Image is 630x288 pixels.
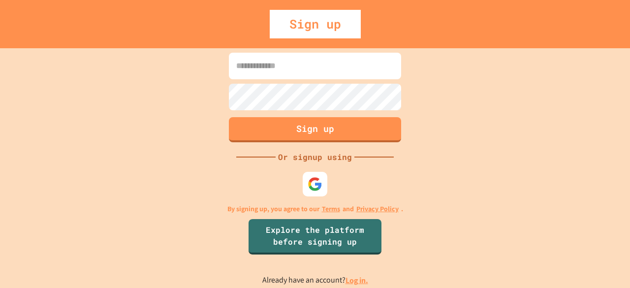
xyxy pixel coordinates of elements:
a: Explore the platform before signing up [249,219,381,255]
p: Already have an account? [262,274,368,287]
a: Terms [322,204,340,214]
a: Log in. [346,275,368,286]
div: Sign up [270,10,361,38]
p: By signing up, you agree to our and . [227,204,403,214]
div: Or signup using [276,151,354,163]
img: google-icon.svg [308,177,322,192]
button: Sign up [229,117,401,142]
a: Privacy Policy [356,204,399,214]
